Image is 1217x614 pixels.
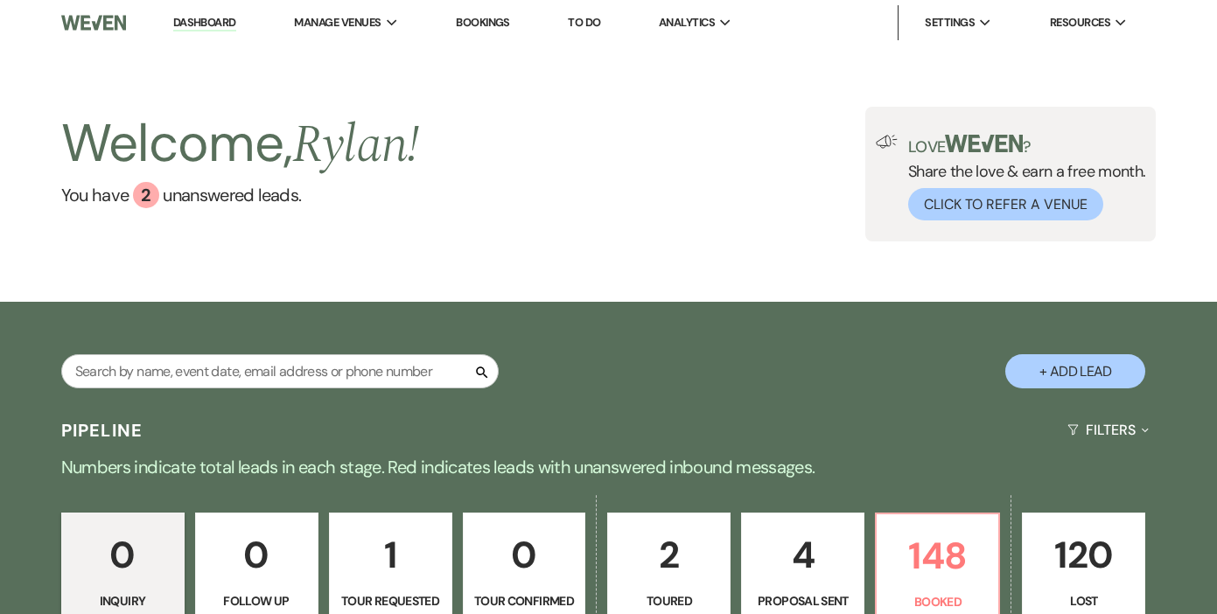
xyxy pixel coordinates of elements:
div: 2 [133,182,159,208]
a: Bookings [456,15,510,30]
img: loud-speaker-illustration.svg [876,135,898,149]
p: Toured [619,591,719,611]
p: 1 [340,526,441,584]
p: Follow Up [206,591,307,611]
button: Click to Refer a Venue [908,188,1103,220]
span: Rylan ! [292,105,419,185]
p: Tour Confirmed [474,591,575,611]
p: 2 [619,526,719,584]
p: 148 [887,527,988,585]
a: Dashboard [173,15,236,31]
span: Analytics [659,14,715,31]
p: Lost [1033,591,1134,611]
h2: Welcome, [61,107,420,182]
button: + Add Lead [1005,354,1145,388]
p: 0 [474,526,575,584]
input: Search by name, event date, email address or phone number [61,354,499,388]
p: Proposal Sent [752,591,853,611]
img: Weven Logo [61,4,127,41]
img: weven-logo-green.svg [945,135,1023,152]
a: To Do [568,15,600,30]
p: 0 [206,526,307,584]
p: Love ? [908,135,1146,155]
h3: Pipeline [61,418,143,443]
p: 4 [752,526,853,584]
div: Share the love & earn a free month. [898,135,1146,220]
p: Booked [887,592,988,611]
span: Resources [1050,14,1110,31]
p: 0 [73,526,173,584]
p: 120 [1033,526,1134,584]
span: Settings [925,14,975,31]
a: You have 2 unanswered leads. [61,182,420,208]
p: Tour Requested [340,591,441,611]
button: Filters [1060,407,1156,453]
p: Inquiry [73,591,173,611]
span: Manage Venues [294,14,381,31]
